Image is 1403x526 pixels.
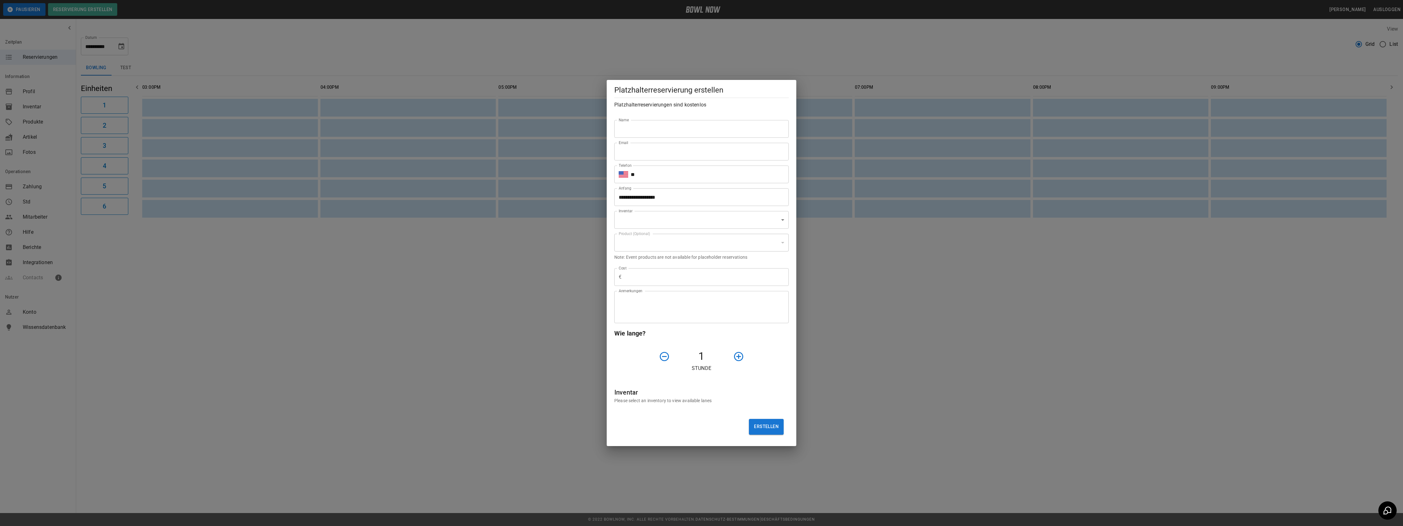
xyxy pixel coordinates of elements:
label: Anfang [619,185,631,191]
h4: 1 [672,350,731,363]
h6: Platzhalterreservierungen sind kostenlos [614,100,789,109]
h6: Inventar [614,387,789,397]
h5: Platzhalterreservierung erstellen [614,85,789,95]
p: Please select an inventory to view available lanes [614,397,789,404]
p: Stunde [614,365,789,372]
button: Erstellen [749,419,784,435]
p: € [619,273,622,281]
p: Note: Event products are not available for placeholder reservations [614,254,789,260]
div: ​ [614,234,789,251]
div: ​ [614,211,789,229]
h6: Wie lange? [614,328,789,338]
label: Telefon [619,163,632,168]
input: Choose date, selected date is Sep 29, 2025 [614,188,784,206]
button: Select country [619,170,628,179]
